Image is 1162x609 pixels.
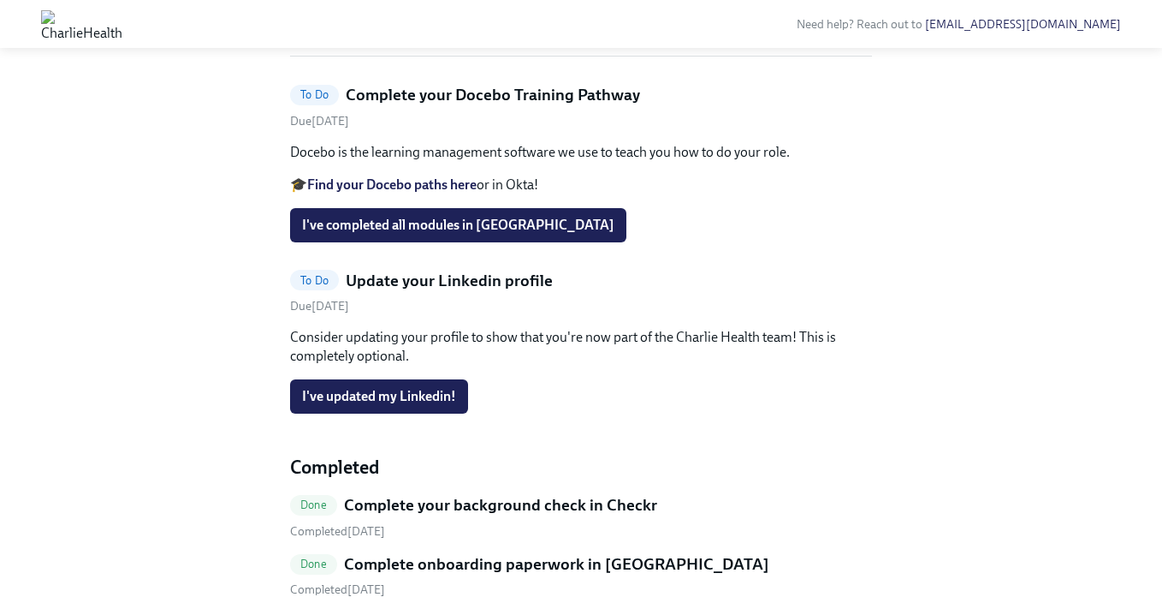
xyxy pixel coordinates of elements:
[290,143,872,162] p: Docebo is the learning management software we use to teach you how to do your role.
[290,379,468,414] button: I've updated my Linkedin!
[346,84,640,106] h5: Complete your Docebo Training Pathway
[302,217,614,234] span: I've completed all modules in [GEOGRAPHIC_DATA]
[290,328,872,366] p: Consider updating your profile to show that you're now part of the Charlie Health team! This is c...
[41,10,122,38] img: CharlieHealth
[290,270,872,315] a: To DoUpdate your Linkedin profileDue[DATE]
[290,84,872,129] a: To DoComplete your Docebo Training PathwayDue[DATE]
[290,88,339,101] span: To Do
[346,270,553,292] h5: Update your Linkedin profile
[290,524,385,539] span: Tuesday, August 5th 2025, 2:25 pm
[797,17,1121,32] span: Need help? Reach out to
[290,499,337,511] span: Done
[344,494,657,516] h5: Complete your background check in Checkr
[290,299,349,313] span: Saturday, August 23rd 2025, 9:00 am
[290,553,872,599] a: DoneComplete onboarding paperwork in [GEOGRAPHIC_DATA] Completed[DATE]
[290,208,626,242] button: I've completed all modules in [GEOGRAPHIC_DATA]
[290,176,872,194] p: 🎓 or in Okta!
[290,114,349,128] span: Thursday, August 28th 2025, 9:00 am
[290,582,385,597] span: Tuesday, August 5th 2025, 2:26 pm
[302,388,456,405] span: I've updated my Linkedin!
[344,553,769,576] h5: Complete onboarding paperwork in [GEOGRAPHIC_DATA]
[307,176,477,193] a: Find your Docebo paths here
[290,274,339,287] span: To Do
[290,455,872,481] h4: Completed
[925,17,1121,32] a: [EMAIL_ADDRESS][DOMAIN_NAME]
[290,558,337,570] span: Done
[290,494,872,540] a: DoneComplete your background check in Checkr Completed[DATE]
